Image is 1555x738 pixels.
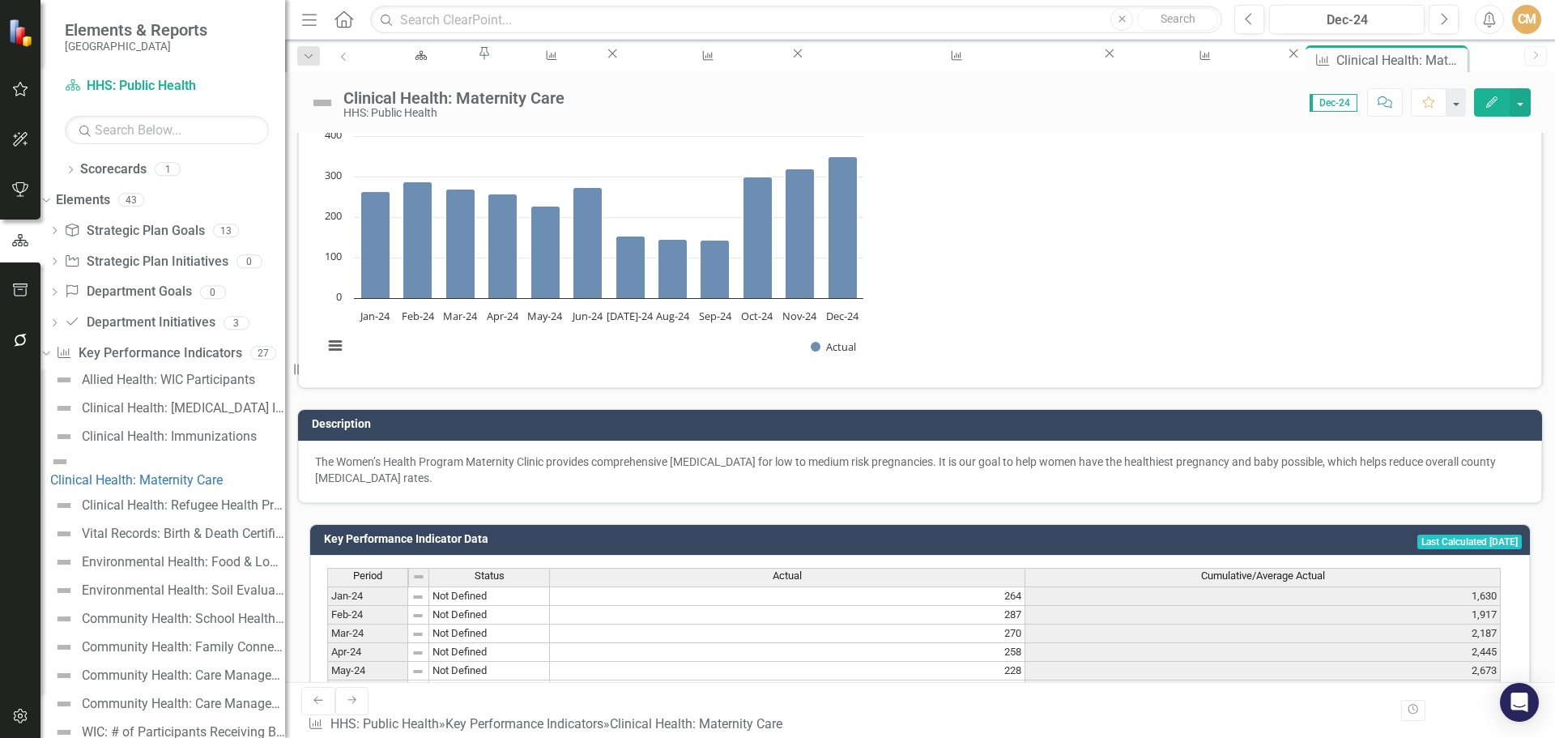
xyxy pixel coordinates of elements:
img: 8DAGhfEEPCf229AAAAAElFTkSuQmCC [411,665,424,678]
text: Sep-24 [699,309,732,323]
td: May-24 [327,662,408,680]
span: Actual [773,570,802,582]
text: Jun-24 [571,309,603,323]
a: Allied Health: WIC Participants [50,367,255,393]
img: 8DAGhfEEPCf229AAAAAElFTkSuQmCC [411,609,424,622]
div: Community Health: Care Management for At Risk Children (CMARC) [82,668,285,683]
a: Department Goals [64,283,191,301]
a: HHS: Public Health [65,77,267,96]
input: Search ClearPoint... [370,6,1222,34]
div: Clinical Health: Maternity Care [610,716,782,732]
h3: Key Performance Indicator Data [324,533,1057,545]
a: Clinical Health: Immunizations [50,424,257,450]
path: Jul-24, 153. Actual. [616,237,645,299]
td: Jan-24 [327,587,408,606]
div: Clinical Health: Immunizations [82,429,257,444]
div: Clinical Health: Maternity Care [50,471,223,490]
svg: Interactive chart [315,128,871,371]
text: Feb-24 [402,309,435,323]
a: Clinical Health: Maternity Care [50,452,223,490]
a: Elements [56,191,110,210]
img: Not Defined [54,666,74,685]
td: 2,673 [1025,662,1501,680]
div: Environmental Health: Soil Evaluations Received [82,583,285,598]
img: Not Defined [54,399,74,418]
path: Oct-24, 299. Actual. [743,177,773,299]
span: Period [353,570,382,582]
span: Dec-24 [1310,94,1357,112]
div: Community Health: School Health Student Encounters [82,612,285,626]
img: Not Defined [54,694,74,714]
td: Feb-24 [327,606,408,625]
a: Scorecards [80,160,147,179]
text: 100 [325,249,342,263]
div: Clinical Health: Maternity Care [343,89,564,107]
td: Not Defined [429,680,550,699]
td: 1,630 [1025,587,1501,606]
div: Community Health: Care Management for At Risk Children [82,697,285,711]
span: Cumulative/Average Actual [1201,570,1325,582]
span: Status [475,570,505,582]
td: Not Defined [429,662,550,680]
div: 43 [118,194,144,207]
img: 8DAGhfEEPCf229AAAAAElFTkSuQmCC [412,570,425,583]
img: Not Defined [309,90,335,116]
text: Apr-24 [487,309,519,323]
a: Key Performance Indicators [445,716,603,732]
img: ClearPoint Strategy [8,19,36,47]
a: Vital Records: Birth & Death Certificates Processed [50,521,285,547]
path: Jun-24, 274. Actual. [573,188,603,299]
div: 13 [213,224,239,237]
div: » » [308,715,789,734]
a: Allied Health: WIC Participants [621,45,790,66]
a: Community Health: Family Connects Home Visits [50,634,285,660]
div: CM [1512,5,1541,34]
div: Dec-24 [1275,11,1419,30]
small: [GEOGRAPHIC_DATA] [65,40,207,53]
text: May-24 [527,309,563,323]
div: Chart. Highcharts interactive chart. [315,128,1525,371]
a: Environmental Health: Soil Evaluations Received [50,578,285,604]
span: Search [1161,12,1195,25]
a: Manage Elements [492,45,604,66]
img: Not Defined [54,524,74,544]
td: Mar-24 [327,625,408,643]
path: Aug-24, 145. Actual. [658,240,688,299]
text: Nov-24 [782,309,817,323]
td: Jun-24 [327,680,408,699]
path: Jan-24, 264. Actual. [361,192,390,299]
td: 2,187 [1025,625,1501,643]
a: Key Performance Indicators [56,344,241,363]
a: HHS: Public Health [330,716,439,732]
a: Clinical Health: Immunizations [1118,45,1285,66]
div: Clinical Health: Refugee Health Program [82,498,285,513]
img: Not Defined [50,452,70,471]
img: Not Defined [54,496,74,515]
path: May-24, 228. Actual. [531,207,560,299]
div: 27 [250,347,276,360]
text: 400 [325,127,342,142]
a: HHS: Public Health [360,45,476,66]
div: 0 [236,254,262,268]
path: Feb-24, 287. Actual. [403,182,432,299]
text: Aug-24 [656,309,690,323]
text: Oct-24 [741,309,773,323]
img: 8DAGhfEEPCf229AAAAAElFTkSuQmCC [411,628,424,641]
div: 1 [155,163,181,177]
button: Show Actual [811,339,856,354]
td: 287 [550,606,1025,625]
img: 8DAGhfEEPCf229AAAAAElFTkSuQmCC [411,591,424,604]
img: Not Defined [54,552,74,572]
path: Dec-24, 350. Actual. [829,157,858,299]
div: Environmental Health: Food & Lodging Inspections & Complaints [82,555,285,569]
button: View chart menu, Chart [324,335,347,357]
text: Jan-24 [359,309,390,323]
td: 258 [550,643,1025,662]
div: Clinical Health: Maternity Care [1336,50,1463,70]
a: Environmental Health: Food & Lodging Inspections & Complaints [50,549,285,575]
div: HHS: Public Health [343,107,564,119]
a: Community Health: Care Management for At Risk Children (CMARC) [50,663,285,689]
td: Not Defined [429,587,550,606]
div: HHS: Public Health [375,61,462,81]
h3: Description [312,418,1534,430]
